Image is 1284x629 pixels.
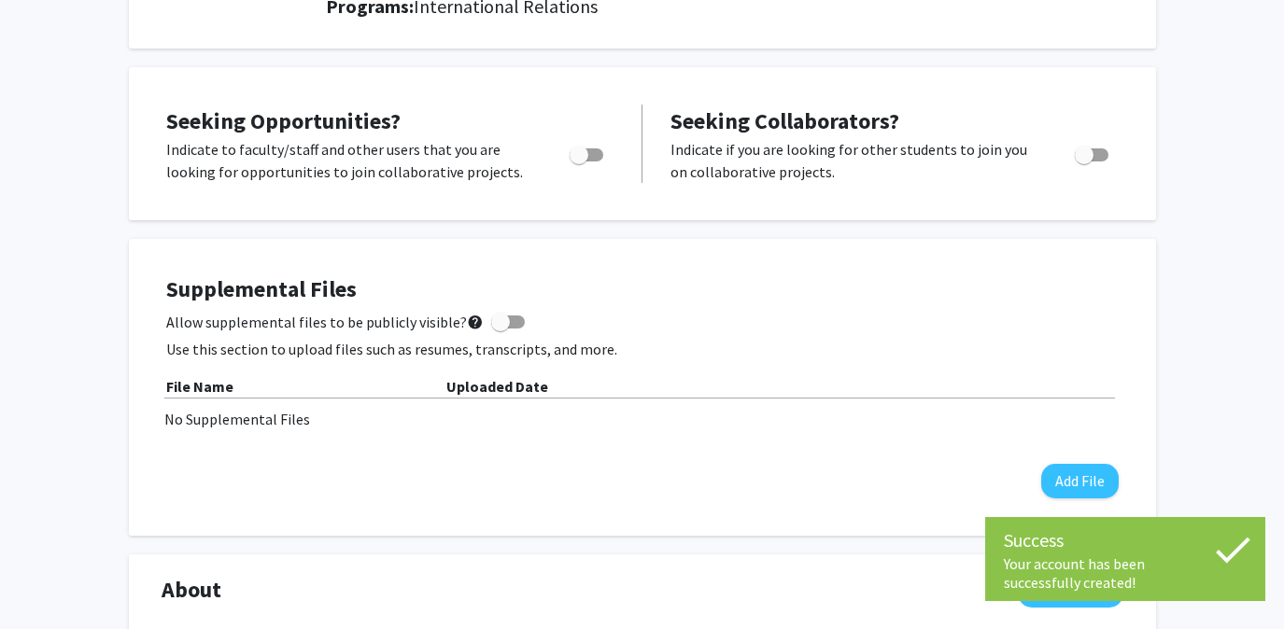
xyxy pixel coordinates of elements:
[166,377,233,396] b: File Name
[670,106,899,135] span: Seeking Collaborators?
[467,311,484,333] mat-icon: help
[166,138,534,183] p: Indicate to faculty/staff and other users that you are looking for opportunities to join collabor...
[166,311,484,333] span: Allow supplemental files to be publicly visible?
[1004,554,1247,592] div: Your account has been successfully created!
[1041,464,1119,498] button: Add File
[1067,138,1119,166] div: Toggle
[162,573,221,607] span: About
[14,545,79,615] iframe: Chat
[446,377,548,396] b: Uploaded Date
[166,338,1119,360] p: Use this section to upload files such as resumes, transcripts, and more.
[166,276,1119,303] h4: Supplemental Files
[670,138,1039,183] p: Indicate if you are looking for other students to join you on collaborative projects.
[562,138,614,166] div: Toggle
[1004,526,1247,554] div: Success
[166,106,401,135] span: Seeking Opportunities?
[164,408,1121,430] div: No Supplemental Files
